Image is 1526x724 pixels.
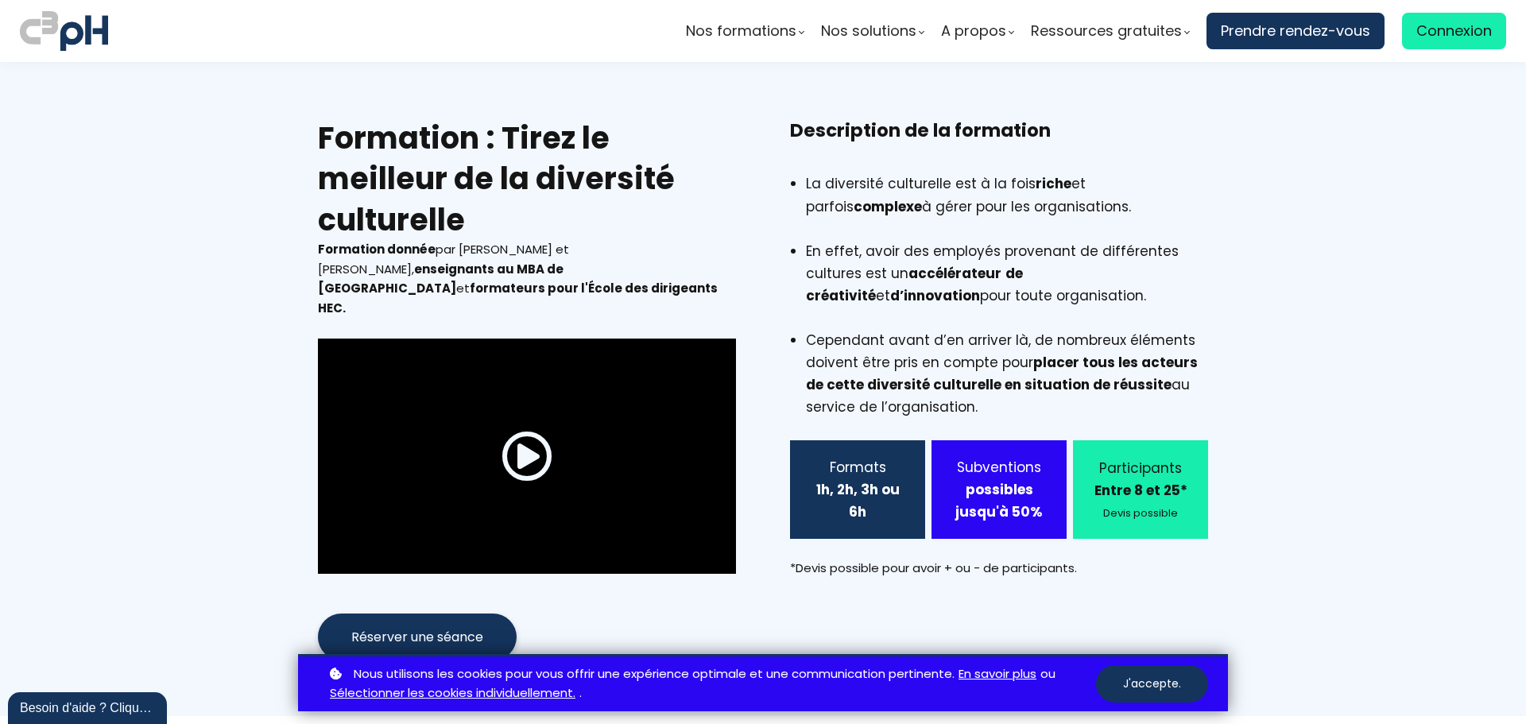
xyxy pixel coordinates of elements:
[20,8,108,54] img: logo C3PH
[821,19,916,43] span: Nos solutions
[1005,264,1023,283] b: de
[790,118,1208,168] h3: Description de la formation
[816,480,900,521] b: 1h, 2h, 3h ou 6h
[1093,505,1188,522] div: Devis possible
[1096,665,1208,703] button: J'accepte.
[1402,13,1506,49] a: Connexion
[318,240,736,319] div: par [PERSON_NAME] et [PERSON_NAME], et
[351,627,483,647] span: Réserver une séance
[908,264,1001,283] b: accélérateur
[806,172,1208,239] li: La diversité culturelle est à la fois et parfois à gérer pour les organisations.
[806,329,1208,418] li: Cependant avant d’en arriver là, de nombreux éléments doivent être pris en compte pour au service...
[1206,13,1385,49] a: Prendre rendez-vous
[1416,19,1492,43] span: Connexion
[318,241,436,257] b: Formation donnée
[790,559,1208,579] div: *Devis possible pour avoir + ou - de participants.
[330,683,575,703] a: Sélectionner les cookies individuellement.
[1094,481,1187,500] b: Entre 8 et 25*
[354,664,955,684] span: Nous utilisons les cookies pour vous offrir une expérience optimale et une communication pertinente.
[941,19,1006,43] span: A propos
[951,456,1047,478] div: Subventions
[318,614,517,660] button: Réserver une séance
[1036,174,1071,193] b: riche
[806,353,1198,394] b: placer tous les acteurs de cette diversité culturelle en situation de réussite
[318,118,736,240] h2: Formation : Tirez le meilleur de la diversité culturelle
[1031,19,1182,43] span: Ressources gratuites
[326,664,1096,704] p: ou .
[955,480,1043,521] strong: possibles jusqu'à 50%
[1221,19,1370,43] span: Prendre rendez-vous
[890,286,980,305] b: d’innovation
[806,240,1208,329] li: En effet, avoir des employés provenant de différentes cultures est un et pour toute organisation.
[318,261,564,297] b: enseignants au MBA de [GEOGRAPHIC_DATA]
[959,664,1036,684] a: En savoir plus
[854,197,922,216] b: complexe
[1093,457,1188,479] div: Participants
[686,19,796,43] span: Nos formations
[318,280,718,316] b: formateurs pour l'École des dirigeants HEC.
[8,689,170,724] iframe: chat widget
[810,456,905,478] div: Formats
[806,286,876,305] b: créativité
